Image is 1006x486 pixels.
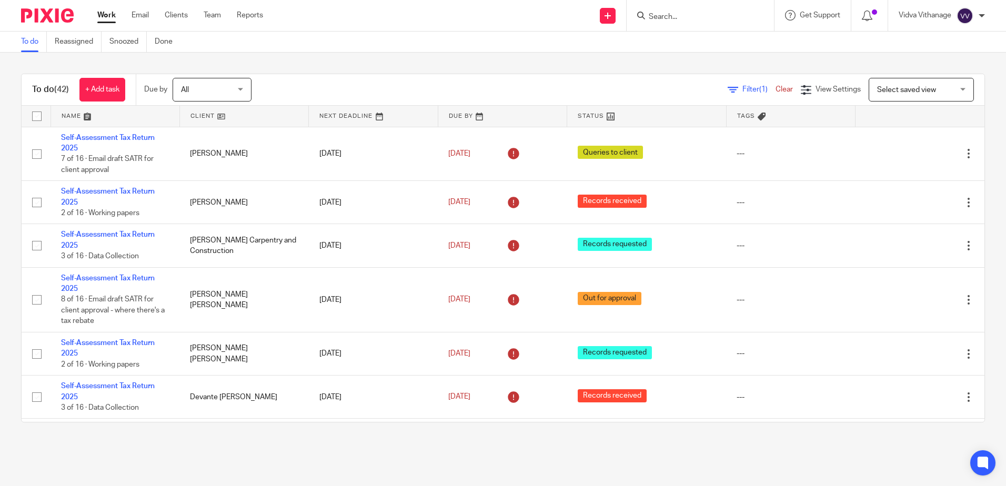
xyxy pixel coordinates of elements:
[309,127,438,181] td: [DATE]
[648,13,742,22] input: Search
[181,86,189,94] span: All
[61,404,139,411] span: 3 of 16 · Data Collection
[776,86,793,93] a: Clear
[61,231,155,249] a: Self-Assessment Tax Return 2025
[144,84,167,95] p: Due by
[61,155,154,174] span: 7 of 16 · Email draft SATR for client approval
[204,10,221,21] a: Team
[79,78,125,102] a: + Add task
[448,350,470,357] span: [DATE]
[448,393,470,401] span: [DATE]
[899,10,951,21] p: Vidva Vithanage
[578,346,652,359] span: Records requested
[179,419,308,462] td: [PERSON_NAME] and [PERSON_NAME]
[32,84,69,95] h1: To do
[737,348,844,359] div: ---
[309,224,438,267] td: [DATE]
[61,361,139,368] span: 2 of 16 · Working papers
[237,10,263,21] a: Reports
[179,181,308,224] td: [PERSON_NAME]
[309,419,438,462] td: [DATE]
[109,32,147,52] a: Snoozed
[800,12,840,19] span: Get Support
[737,392,844,402] div: ---
[578,146,643,159] span: Queries to client
[61,339,155,357] a: Self-Assessment Tax Return 2025
[742,86,776,93] span: Filter
[448,296,470,303] span: [DATE]
[448,150,470,157] span: [DATE]
[877,86,936,94] span: Select saved view
[61,209,139,217] span: 2 of 16 · Working papers
[578,238,652,251] span: Records requested
[179,224,308,267] td: [PERSON_NAME] Carpentry and Construction
[54,85,69,94] span: (42)
[309,181,438,224] td: [DATE]
[97,10,116,21] a: Work
[179,332,308,376] td: [PERSON_NAME] [PERSON_NAME]
[309,267,438,332] td: [DATE]
[179,127,308,181] td: [PERSON_NAME]
[759,86,768,93] span: (1)
[61,252,139,260] span: 3 of 16 · Data Collection
[957,7,973,24] img: svg%3E
[737,148,844,159] div: ---
[448,199,470,206] span: [DATE]
[179,267,308,332] td: [PERSON_NAME] [PERSON_NAME]
[309,376,438,419] td: [DATE]
[816,86,861,93] span: View Settings
[448,242,470,249] span: [DATE]
[737,295,844,305] div: ---
[61,275,155,292] a: Self-Assessment Tax Return 2025
[55,32,102,52] a: Reassigned
[578,292,641,305] span: Out for approval
[737,113,755,119] span: Tags
[309,332,438,376] td: [DATE]
[179,376,308,419] td: Devante [PERSON_NAME]
[737,197,844,208] div: ---
[155,32,180,52] a: Done
[21,32,47,52] a: To do
[165,10,188,21] a: Clients
[61,382,155,400] a: Self-Assessment Tax Return 2025
[578,195,647,208] span: Records received
[61,296,165,325] span: 8 of 16 · Email draft SATR for client approval - where there's a tax rebate
[61,188,155,206] a: Self-Assessment Tax Return 2025
[578,389,647,402] span: Records received
[61,134,155,152] a: Self-Assessment Tax Return 2025
[132,10,149,21] a: Email
[21,8,74,23] img: Pixie
[737,240,844,251] div: ---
